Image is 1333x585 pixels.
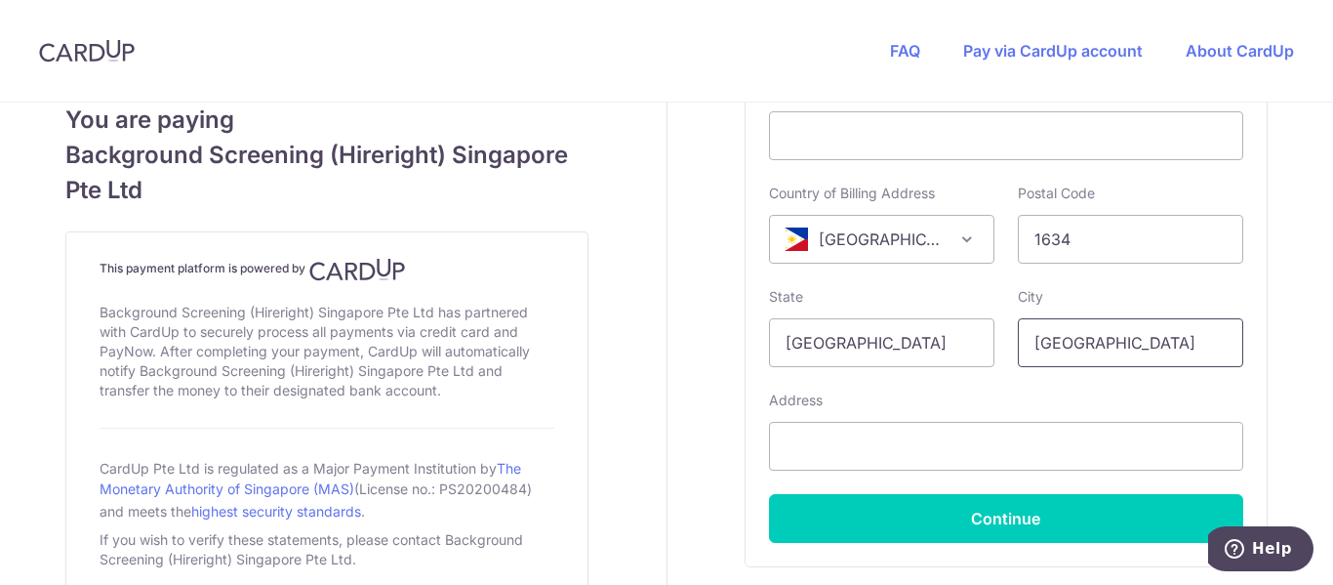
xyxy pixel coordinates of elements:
button: Continue [769,494,1243,543]
a: Pay via CardUp account [963,41,1143,61]
div: CardUp Pte Ltd is regulated as a Major Payment Institution by (License no.: PS20200484) and meets... [100,452,554,526]
label: City [1018,287,1043,307]
label: Address [769,391,823,410]
span: Background Screening (Hireright) Singapore Pte Ltd [65,138,588,208]
span: Philippines [770,216,993,263]
iframe: Opens a widget where you can find more information [1208,526,1313,575]
h4: This payment platform is powered by [100,258,554,281]
div: Background Screening (Hireright) Singapore Pte Ltd has partnered with CardUp to securely process ... [100,299,554,404]
span: You are paying [65,103,588,138]
a: highest security standards [191,503,361,520]
img: CardUp [39,39,135,63]
label: Postal Code [1018,184,1095,203]
span: Philippines [769,215,994,264]
a: About CardUp [1186,41,1294,61]
div: If you wish to verify these statements, please contact Background Screening (Hireright) Singapore... [100,526,554,573]
label: State [769,287,803,307]
label: Country of Billing Address [769,184,935,203]
input: Example 123456 [1018,215,1243,264]
img: CardUp [309,258,405,281]
a: FAQ [890,41,920,61]
iframe: Secure card payment input frame [786,124,1227,147]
